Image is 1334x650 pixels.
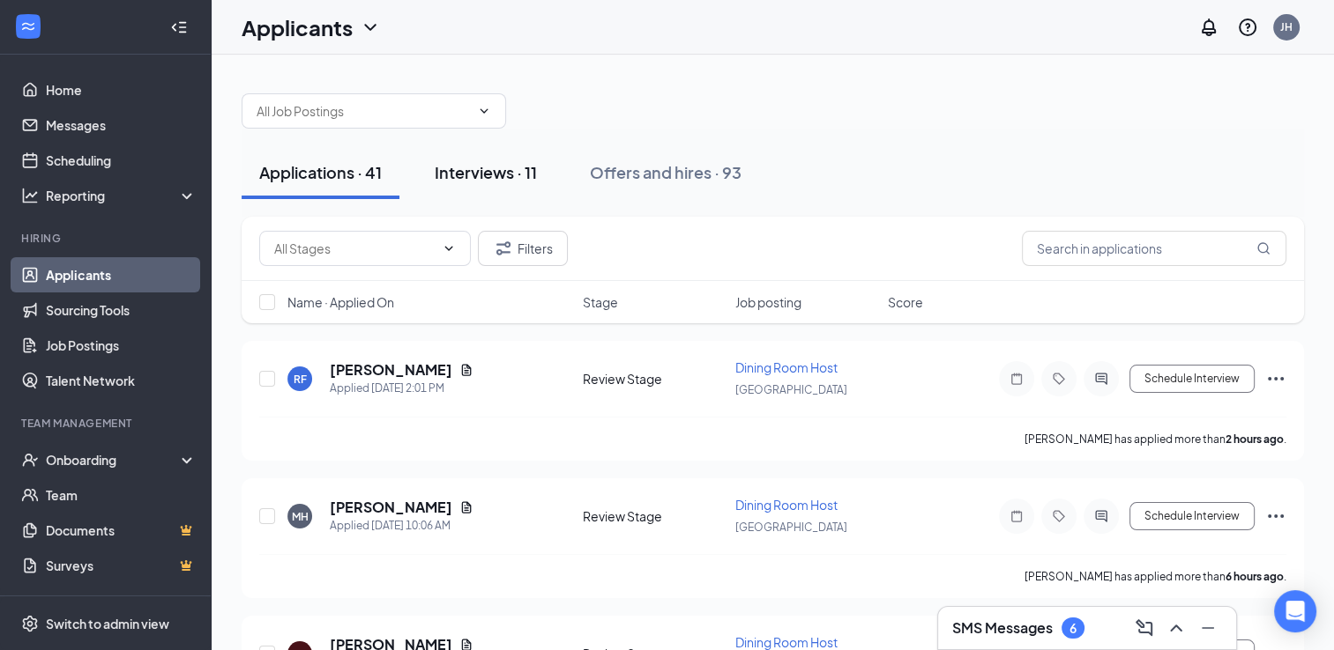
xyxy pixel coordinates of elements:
[493,238,514,259] svg: Filter
[46,257,197,292] a: Applicants
[1091,509,1112,523] svg: ActiveChat
[1069,621,1077,636] div: 6
[21,615,39,632] svg: Settings
[330,498,452,517] h5: [PERSON_NAME]
[1226,432,1284,446] b: 2 hours ago
[21,451,39,469] svg: UserCheck
[735,359,838,375] span: Dining Room Host
[1256,241,1271,255] svg: MagnifyingGlass
[1194,614,1222,642] button: Minimize
[1048,372,1069,386] svg: Tag
[21,416,193,431] div: Team Management
[1274,590,1316,632] div: Open Intercom Messenger
[888,293,923,311] span: Score
[1025,432,1286,447] p: [PERSON_NAME] has applied more than .
[1129,502,1255,530] button: Schedule Interview
[46,143,197,178] a: Scheduling
[259,161,382,183] div: Applications · 41
[1048,509,1069,523] svg: Tag
[170,18,188,36] svg: Collapse
[287,293,394,311] span: Name · Applied On
[735,497,838,513] span: Dining Room Host
[583,507,725,525] div: Review Stage
[1166,617,1187,639] svg: ChevronUp
[1162,614,1190,642] button: ChevronUp
[46,548,197,583] a: SurveysCrown
[46,477,197,513] a: Team
[590,161,742,183] div: Offers and hires · 93
[1226,570,1284,583] b: 6 hours ago
[735,634,838,650] span: Dining Room Host
[21,187,39,204] svg: Analysis
[583,370,725,388] div: Review Stage
[46,451,182,469] div: Onboarding
[330,360,452,380] h5: [PERSON_NAME]
[952,618,1053,638] h3: SMS Messages
[46,107,197,143] a: Messages
[330,517,473,535] div: Applied [DATE] 10:06 AM
[735,293,801,311] span: Job posting
[1022,231,1286,266] input: Search in applications
[442,241,456,255] svg: ChevronDown
[1237,17,1258,38] svg: QuestionInfo
[1006,509,1027,523] svg: Note
[1265,368,1286,389] svg: Ellipses
[459,363,473,377] svg: Document
[1134,617,1155,639] svg: ComposeMessage
[292,509,309,524] div: MH
[1091,372,1112,386] svg: ActiveChat
[21,231,193,246] div: Hiring
[735,521,847,534] span: [GEOGRAPHIC_DATA]
[477,104,491,118] svg: ChevronDown
[46,363,197,398] a: Talent Network
[1197,617,1218,639] svg: Minimize
[46,187,197,204] div: Reporting
[1198,17,1219,38] svg: Notifications
[478,231,568,266] button: Filter Filters
[1129,365,1255,393] button: Schedule Interview
[583,293,618,311] span: Stage
[459,500,473,514] svg: Document
[330,380,473,397] div: Applied [DATE] 2:01 PM
[735,383,847,396] span: [GEOGRAPHIC_DATA]
[1280,19,1293,34] div: JH
[294,372,307,387] div: RF
[1006,372,1027,386] svg: Note
[46,513,197,548] a: DocumentsCrown
[435,161,537,183] div: Interviews · 11
[1130,614,1159,642] button: ComposeMessage
[46,615,169,632] div: Switch to admin view
[46,72,197,107] a: Home
[19,18,37,35] svg: WorkstreamLogo
[46,292,197,328] a: Sourcing Tools
[360,17,381,38] svg: ChevronDown
[242,12,353,42] h1: Applicants
[1025,569,1286,584] p: [PERSON_NAME] has applied more than .
[1265,506,1286,527] svg: Ellipses
[257,101,470,121] input: All Job Postings
[274,239,435,258] input: All Stages
[46,328,197,363] a: Job Postings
